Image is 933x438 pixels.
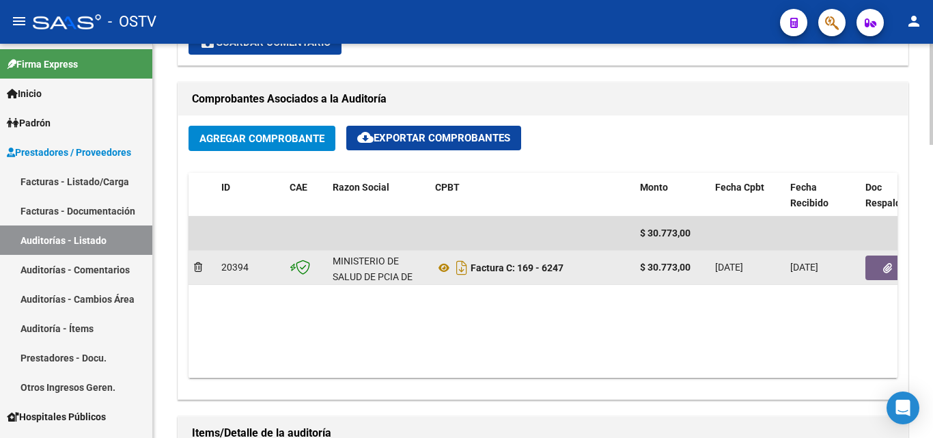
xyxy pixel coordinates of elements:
span: Fecha Cpbt [715,182,764,193]
span: 20394 [221,262,249,273]
span: ID [221,182,230,193]
span: Doc Respaldatoria [865,182,927,208]
datatable-header-cell: Monto [635,173,710,218]
div: Open Intercom Messenger [887,392,919,424]
span: - OSTV [108,7,156,37]
datatable-header-cell: ID [216,173,284,218]
span: CPBT [435,182,460,193]
datatable-header-cell: Razon Social [327,173,430,218]
div: MINISTERIO DE SALUD DE PCIA DE BSAS [333,254,424,300]
mat-icon: menu [11,13,27,29]
datatable-header-cell: CAE [284,173,327,218]
span: CAE [290,182,307,193]
span: Prestadores / Proveedores [7,145,131,160]
span: Padrón [7,115,51,131]
strong: Factura C: 169 - 6247 [471,262,563,273]
button: Exportar Comprobantes [346,126,521,150]
span: Inicio [7,86,42,101]
mat-icon: cloud_download [357,129,374,146]
span: Razon Social [333,182,389,193]
strong: $ 30.773,00 [640,262,691,273]
mat-icon: person [906,13,922,29]
span: Agregar Comprobante [199,133,324,145]
h1: Comprobantes Asociados a la Auditoría [192,88,894,110]
datatable-header-cell: Fecha Cpbt [710,173,785,218]
button: Agregar Comprobante [189,126,335,151]
span: [DATE] [790,262,818,273]
span: $ 30.773,00 [640,228,691,238]
span: Firma Express [7,57,78,72]
span: Hospitales Públicos [7,409,106,424]
datatable-header-cell: Fecha Recibido [785,173,860,218]
span: Monto [640,182,668,193]
span: Fecha Recibido [790,182,828,208]
i: Descargar documento [453,257,471,279]
datatable-header-cell: CPBT [430,173,635,218]
span: Exportar Comprobantes [357,132,510,144]
span: [DATE] [715,262,743,273]
span: Guardar Comentario [199,36,331,49]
